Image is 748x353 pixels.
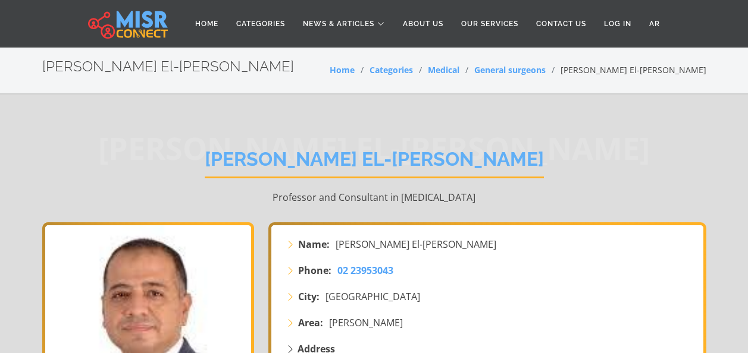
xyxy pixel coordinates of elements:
strong: City: [298,289,320,304]
span: 02 23953043 [337,264,393,277]
h2: [PERSON_NAME] El-[PERSON_NAME] [42,58,294,75]
a: Home [330,64,355,75]
a: About Us [394,12,452,35]
span: [GEOGRAPHIC_DATA] [326,289,420,304]
a: Categories [227,12,294,35]
a: Our Services [452,12,527,35]
h1: [PERSON_NAME] El-[PERSON_NAME] [205,148,544,178]
p: Professor and Consultant in [MEDICAL_DATA] [42,190,706,204]
a: News & Articles [294,12,394,35]
a: AR [640,12,669,35]
span: [PERSON_NAME] [329,316,403,330]
a: Medical [428,64,459,75]
a: 02 23953043 [337,263,393,278]
a: Log in [595,12,640,35]
a: Home [186,12,227,35]
strong: Phone: [298,263,331,278]
li: [PERSON_NAME] El-[PERSON_NAME] [546,64,706,76]
a: Categories [370,64,413,75]
span: News & Articles [303,18,374,29]
a: Contact Us [527,12,595,35]
img: main.misr_connect [88,9,168,39]
strong: Name: [298,237,330,251]
span: [PERSON_NAME] El-[PERSON_NAME] [336,237,496,251]
a: General surgeons [474,64,546,75]
strong: Area: [298,316,323,330]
